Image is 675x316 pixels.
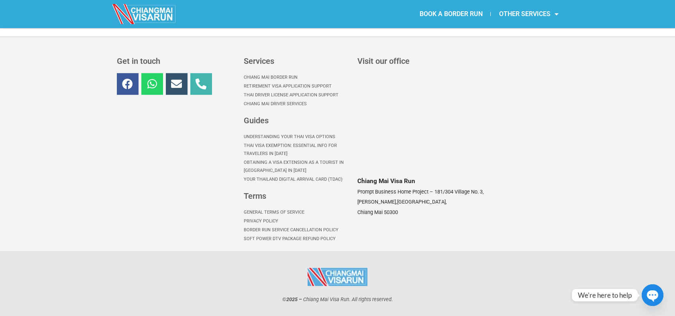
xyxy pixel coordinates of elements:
[244,208,349,217] a: General Terms of Service
[282,296,286,302] span: ©
[244,217,349,226] a: Privacy Policy
[244,116,349,124] h3: Guides
[244,73,349,108] nav: Menu
[117,57,236,65] h3: Get in touch
[244,57,349,65] h3: Services
[244,208,349,243] nav: Menu
[357,199,447,215] span: [GEOGRAPHIC_DATA], Chiang Mai 50300
[244,226,349,234] a: Border Run Service Cancellation Policy
[357,177,415,185] span: Chiang Mai Visa Run
[244,133,349,141] a: Understanding Your Thai Visa options
[303,296,349,302] span: Chiang Mai Visa Run
[357,189,433,195] span: Prompt Business Home Project –
[244,100,349,108] a: Chiang Mai Driver Services
[244,91,349,100] a: Thai Driver License Application Support
[357,57,557,65] h3: Visit our office
[244,82,349,91] a: Retirement Visa Application Support
[337,5,566,23] nav: Menu
[286,296,302,302] strong: 2025 –
[244,234,349,243] a: Soft Power DTV Package Refund Policy
[491,5,566,23] a: OTHER SERVICES
[244,192,349,200] h3: Terms
[244,141,349,158] a: Thai Visa Exemption: Essential Info for Travelers in [DATE]
[244,158,349,175] a: Obtaining a Visa Extension as a Tourist in [GEOGRAPHIC_DATA] in [DATE]
[349,296,393,302] span: . All rights reserved.
[244,133,349,184] nav: Menu
[244,73,349,82] a: Chiang Mai Border Run
[411,5,490,23] a: BOOK A BORDER RUN
[244,175,349,184] a: Your Thailand Digital Arrival Card (TDAC)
